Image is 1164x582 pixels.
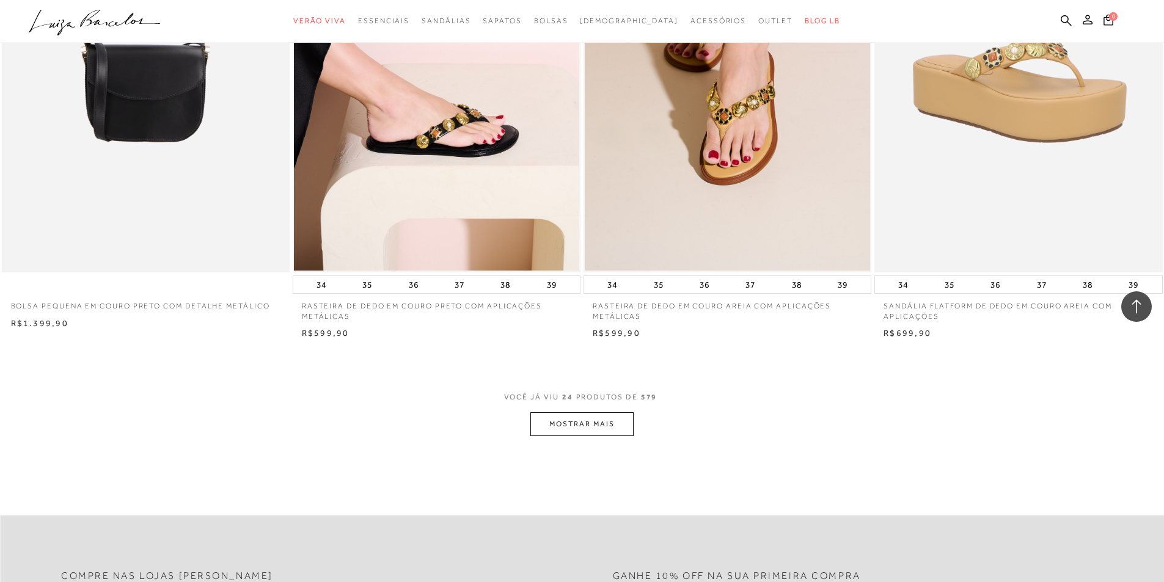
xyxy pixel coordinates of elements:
button: 38 [788,276,805,293]
a: noSubCategoriesText [293,10,346,32]
a: BOLSA PEQUENA EM COURO PRETO COM DETALHE METÁLICO [2,294,290,311]
span: R$1.399,90 [11,318,68,328]
a: BLOG LB [805,10,840,32]
a: noSubCategoriesText [534,10,568,32]
button: 35 [650,276,667,293]
a: RASTEIRA DE DEDO EM COURO AREIA COM APLICAÇÕES METÁLICAS [584,294,871,322]
span: Outlet [758,16,792,25]
button: 34 [895,276,912,293]
button: MOSTRAR MAIS [530,412,633,436]
span: Essenciais [358,16,409,25]
a: noSubCategoriesText [690,10,746,32]
button: 36 [696,276,713,293]
button: 39 [834,276,851,293]
span: R$599,90 [593,328,640,338]
span: Verão Viva [293,16,346,25]
span: 579 [641,393,657,401]
span: Sapatos [483,16,521,25]
span: R$599,90 [302,328,350,338]
a: noSubCategoriesText [422,10,470,32]
span: Sandálias [422,16,470,25]
button: 35 [359,276,376,293]
a: SANDÁLIA FLATFORM DE DEDO EM COURO AREIA COM APLICAÇÕES [874,294,1162,322]
button: 35 [941,276,958,293]
button: 37 [451,276,468,293]
button: 37 [1033,276,1050,293]
button: 34 [604,276,621,293]
a: noSubCategoriesText [580,10,678,32]
button: 36 [405,276,422,293]
h2: Ganhe 10% off na sua primeira compra [613,570,861,582]
span: 24 [562,393,573,401]
button: 38 [1079,276,1096,293]
span: Acessórios [690,16,746,25]
button: 37 [742,276,759,293]
a: RASTEIRA DE DEDO EM COURO PRETO COM APLICAÇÕES METÁLICAS [293,294,580,322]
span: Bolsas [534,16,568,25]
button: 38 [497,276,514,293]
button: 36 [987,276,1004,293]
span: 0 [1109,12,1118,21]
a: noSubCategoriesText [358,10,409,32]
a: noSubCategoriesText [758,10,792,32]
span: VOCÊ JÁ VIU PRODUTOS DE [504,393,661,401]
button: 0 [1100,13,1117,30]
h2: Compre nas lojas [PERSON_NAME] [61,570,273,582]
span: BLOG LB [805,16,840,25]
a: noSubCategoriesText [483,10,521,32]
span: R$699,90 [884,328,931,338]
button: 39 [543,276,560,293]
span: [DEMOGRAPHIC_DATA] [580,16,678,25]
button: 39 [1125,276,1142,293]
button: 34 [313,276,330,293]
